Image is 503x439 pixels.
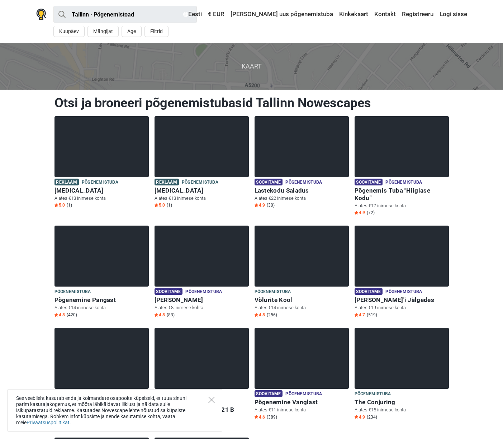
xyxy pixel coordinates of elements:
[167,202,172,208] span: (1)
[155,116,249,177] img: Paranoia
[155,226,249,319] a: Sherlock Holmes Soovitame Põgenemistuba [PERSON_NAME] Alates €8 inimese kohta Star4.8 (83)
[255,407,349,413] p: Alates €11 inimese kohta
[155,312,165,318] span: 4.8
[54,313,58,317] img: Star
[355,116,449,217] a: Põgenemis Tuba "Hiiglase Kodu" Soovitame Põgenemistuba Põgenemis Tuba "Hiiglase Kodu" Alates €17 ...
[54,226,149,319] a: Põgenemine Pangast Põgenemistuba Põgenemine Pangast Alates €14 inimese kohta Star4.8 (420)
[355,390,391,398] span: Põgenemistuba
[54,328,149,421] a: Psühhiaatriahaigla Soovitame Põgenemistuba Psühhiaatriahaigla Alates €19 inimese kohta Star4.7 (463)
[155,313,158,317] img: Star
[54,305,149,311] p: Alates €14 inimese kohta
[229,8,335,21] a: [PERSON_NAME] uus põgenemistuba
[7,389,222,432] div: See veebileht kasutab enda ja kolmandate osapoolte küpsiseid, et tuua sinuni parim kasutajakogemu...
[53,6,197,23] input: proovi “Tallinn”
[155,187,249,194] h6: [MEDICAL_DATA]
[255,288,291,296] span: Põgenemistuba
[54,195,149,202] p: Alates €13 inimese kohta
[27,420,70,425] a: Privaatsuspoliitikat
[255,202,265,208] span: 4.9
[255,390,283,397] span: Soovitame
[155,179,179,185] span: Reklaam
[337,8,370,21] a: Kinkekaart
[355,415,358,419] img: Star
[54,116,149,177] img: Paranoia
[255,305,349,311] p: Alates €14 inimese kohta
[267,414,277,420] span: (389)
[155,116,249,210] a: Paranoia Reklaam Põgenemistuba [MEDICAL_DATA] Alates €13 inimese kohta Star5.0 (1)
[355,312,365,318] span: 4.7
[181,8,204,21] a: Eesti
[355,187,449,202] h6: Põgenemis Tuba "Hiiglase Kodu"
[255,328,349,421] a: Põgenemine Vanglast Soovitame Põgenemistuba Põgenemine Vanglast Alates €11 inimese kohta Star4.6 ...
[438,8,467,21] a: Logi sisse
[54,95,449,111] h1: Otsi ja broneeri põgenemistubasid Tallinn Nowescapes
[155,288,183,295] span: Soovitame
[54,226,149,287] img: Põgenemine Pangast
[67,202,72,208] span: (1)
[183,12,188,17] img: Eesti
[355,288,383,295] span: Soovitame
[167,312,175,318] span: (83)
[255,296,349,304] h6: Võlurite Kool
[355,305,449,311] p: Alates €19 inimese kohta
[355,210,365,216] span: 4.9
[155,328,249,389] img: Baker Street 221 B
[208,397,215,403] button: Close
[155,195,249,202] p: Alates €13 inimese kohta
[385,179,422,187] span: Põgenemistuba
[155,203,158,207] img: Star
[155,328,249,429] a: Baker Street 221 B Põgenemistuba [PERSON_NAME][GEOGRAPHIC_DATA] 221 B Alates €19 inimese kohta St...
[54,116,149,210] a: Paranoia Reklaam Põgenemistuba [MEDICAL_DATA] Alates €13 inimese kohta Star5.0 (1)
[255,226,349,319] a: Võlurite Kool Põgenemistuba Võlurite Kool Alates €14 inimese kohta Star4.8 (256)
[355,296,449,304] h6: [PERSON_NAME]'i Jälgedes
[255,414,265,420] span: 4.6
[355,226,449,319] a: Alice'i Jälgedes Soovitame Põgenemistuba [PERSON_NAME]'i Jälgedes Alates €19 inimese kohta Star4....
[255,398,349,406] h6: Põgenemine Vanglast
[155,226,249,287] img: Sherlock Holmes
[267,202,275,208] span: (30)
[255,328,349,389] img: Põgenemine Vanglast
[355,407,449,413] p: Alates €15 inimese kohta
[355,328,449,389] img: The Conjuring
[255,313,258,317] img: Star
[255,415,258,419] img: Star
[385,288,422,296] span: Põgenemistuba
[54,203,58,207] img: Star
[267,312,277,318] span: (256)
[285,390,322,398] span: Põgenemistuba
[255,116,349,177] img: Lastekodu Saladus
[54,328,149,389] img: Psühhiaatriahaigla
[54,179,79,185] span: Reklaam
[255,187,349,194] h6: Lastekodu Saladus
[155,305,249,311] p: Alates €8 inimese kohta
[255,226,349,287] img: Võlurite Kool
[255,203,258,207] img: Star
[355,179,383,185] span: Soovitame
[54,187,149,194] h6: [MEDICAL_DATA]
[67,312,77,318] span: (420)
[355,203,449,209] p: Alates €17 inimese kohta
[53,26,85,37] button: Kuupäev
[367,414,377,420] span: (234)
[255,312,265,318] span: 4.8
[400,8,435,21] a: Registreeru
[255,116,349,210] a: Lastekodu Saladus Soovitame Põgenemistuba Lastekodu Saladus Alates €22 inimese kohta Star4.9 (30)
[355,116,449,177] img: Põgenemis Tuba "Hiiglase Kodu"
[255,195,349,202] p: Alates €22 inimese kohta
[206,8,226,21] a: € EUR
[155,296,249,304] h6: [PERSON_NAME]
[355,226,449,287] img: Alice'i Jälgedes
[87,26,119,37] button: Mängijat
[285,179,322,187] span: Põgenemistuba
[367,210,375,216] span: (72)
[182,179,218,187] span: Põgenemistuba
[155,202,165,208] span: 5.0
[82,179,118,187] span: Põgenemistuba
[185,288,222,296] span: Põgenemistuba
[54,312,65,318] span: 4.8
[355,328,449,421] a: The Conjuring Põgenemistuba The Conjuring Alates €15 inimese kohta Star4.9 (234)
[144,26,169,37] button: Filtrid
[367,312,377,318] span: (519)
[355,313,358,317] img: Star
[355,398,449,406] h6: The Conjuring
